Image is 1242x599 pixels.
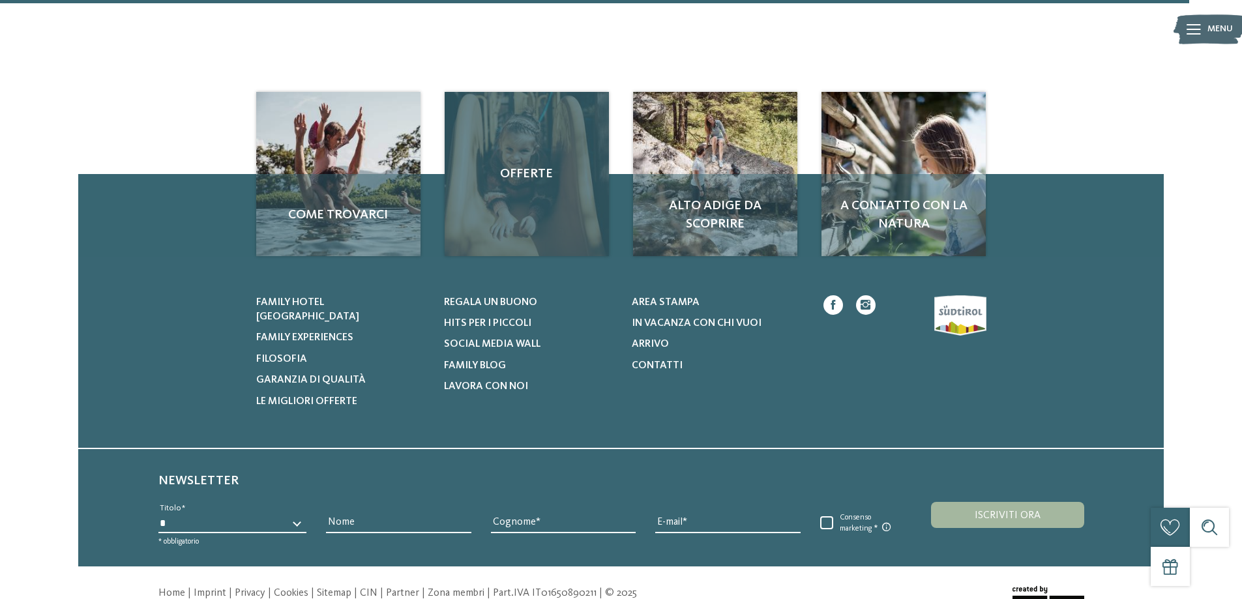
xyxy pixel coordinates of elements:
a: Fattoria per bambini nei Familienhotel: un sogno Come trovarci [256,92,421,256]
img: Fattoria per bambini nei Familienhotel: un sogno [256,92,421,256]
span: Iscriviti ora [975,510,1041,521]
a: CIN [360,588,377,598]
span: Come trovarci [269,206,407,224]
img: Fattoria per bambini nei Familienhotel: un sogno [821,92,986,256]
span: Family Blog [444,360,506,371]
a: Garanzia di qualità [256,373,428,387]
a: Fattoria per bambini nei Familienhotel: un sogno Offerte [445,92,609,256]
span: Garanzia di qualità [256,375,366,385]
span: | [380,588,383,598]
a: Area stampa [632,295,803,310]
a: Sitemap [317,588,351,598]
span: Lavora con noi [444,381,528,392]
span: Le migliori offerte [256,396,357,407]
a: Filosofia [256,352,428,366]
span: Area stampa [632,297,700,308]
span: Regala un buono [444,297,537,308]
a: In vacanza con chi vuoi [632,316,803,330]
a: Lavora con noi [444,379,615,394]
span: © 2025 [605,588,637,598]
span: A contatto con la natura [835,197,973,233]
span: Offerte [458,165,596,183]
span: | [268,588,271,598]
span: | [188,588,191,598]
span: Filosofia [256,354,307,364]
span: Alto Adige da scoprire [646,197,784,233]
span: Newsletter [158,475,239,488]
button: Iscriviti ora [931,502,1084,528]
span: | [311,588,314,598]
span: Arrivo [632,339,669,349]
span: Family hotel [GEOGRAPHIC_DATA] [256,297,359,322]
span: Social Media Wall [444,339,540,349]
a: Contatti [632,358,803,373]
img: Fattoria per bambini nei Familienhotel: un sogno [633,92,797,256]
span: Consenso marketing [833,513,902,534]
span: Contatti [632,360,683,371]
a: Partner [386,588,419,598]
a: Cookies [274,588,308,598]
a: Fattoria per bambini nei Familienhotel: un sogno A contatto con la natura [821,92,986,256]
span: | [229,588,232,598]
a: Hits per i piccoli [444,316,615,330]
a: Arrivo [632,337,803,351]
span: | [487,588,490,598]
span: | [422,588,425,598]
span: | [599,588,602,598]
a: Social Media Wall [444,337,615,351]
a: Le migliori offerte [256,394,428,409]
span: Family experiences [256,332,353,343]
a: Family hotel [GEOGRAPHIC_DATA] [256,295,428,325]
a: Family Blog [444,358,615,373]
a: Privacy [235,588,265,598]
a: Fattoria per bambini nei Familienhotel: un sogno Alto Adige da scoprire [633,92,797,256]
a: Regala un buono [444,295,615,310]
span: In vacanza con chi vuoi [632,318,761,329]
span: | [354,588,357,598]
span: * obbligatorio [158,538,199,546]
a: Zona membri [428,588,484,598]
a: Home [158,588,185,598]
span: Part.IVA IT01650890211 [493,588,597,598]
a: Imprint [194,588,226,598]
span: Hits per i piccoli [444,318,531,329]
a: Family experiences [256,330,428,345]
